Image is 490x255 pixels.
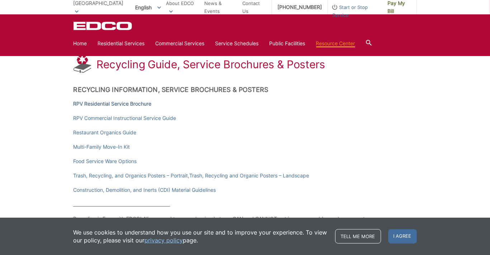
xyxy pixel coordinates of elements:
[73,100,152,108] a: RPV Residential Service Brochure
[316,40,355,47] a: Resource Center
[73,172,417,180] p: ,
[130,1,166,13] span: English
[73,86,417,94] h2: Recycling Information, Service Brochures & Posters
[73,186,216,194] a: Construction, Demolition, and Inerts (CDI) Material Guidelines
[73,157,137,165] a: Food Service Ware Options
[97,58,325,71] h1: Recycling Guide, Service Brochures & Posters
[190,172,309,180] a: Trash, Recycling and Organic Posters – Landscape
[73,228,328,244] p: We use cookies to understand how you use our site and to improve your experience. To view our pol...
[73,215,417,223] p: Recycling is Easy with EDCO! All you need to remember is what you CAN and CANNOT put in your gray...
[156,40,205,47] a: Commercial Services
[73,200,417,208] p: _____________________________________________
[98,40,145,47] a: Residential Services
[73,40,87,47] a: Home
[73,114,176,122] a: RPV Commercial Instructional Service Guide
[73,22,133,30] a: EDCD logo. Return to the homepage.
[73,143,130,151] a: Multi-Family Move-In Kit
[270,40,305,47] a: Public Facilities
[335,229,381,244] a: Tell me more
[215,40,259,47] a: Service Schedules
[73,172,188,180] a: Trash, Recycling, and Organics Posters – Portrait
[388,229,417,244] span: I agree
[73,129,137,136] a: Restaurant Organics Guide
[145,236,183,244] a: privacy policy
